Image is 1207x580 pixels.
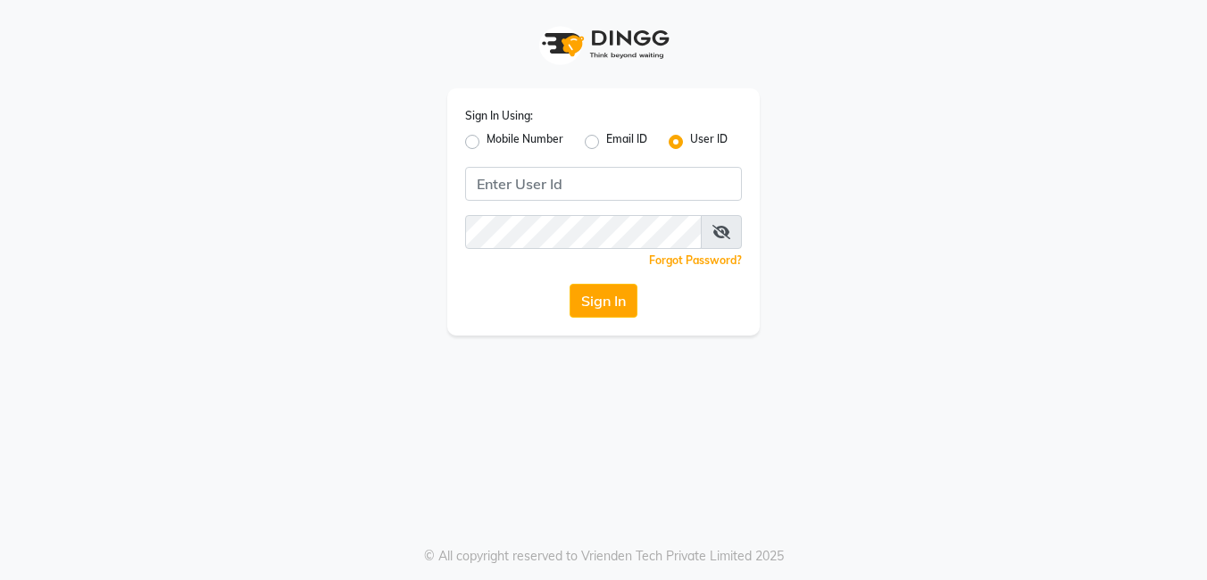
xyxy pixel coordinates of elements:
[532,18,675,70] img: logo1.svg
[570,284,637,318] button: Sign In
[606,131,647,153] label: Email ID
[487,131,563,153] label: Mobile Number
[649,253,742,267] a: Forgot Password?
[465,108,533,124] label: Sign In Using:
[465,215,702,249] input: Username
[690,131,728,153] label: User ID
[465,167,742,201] input: Username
